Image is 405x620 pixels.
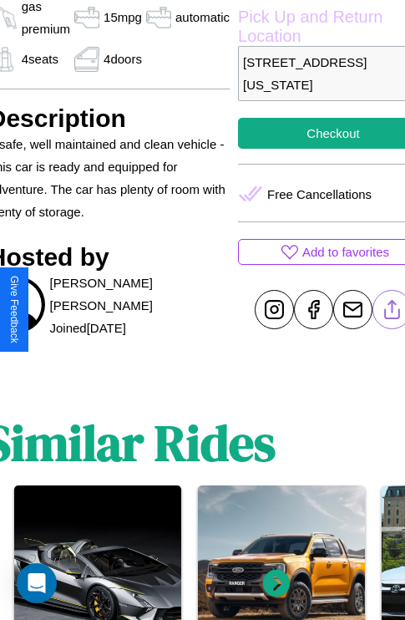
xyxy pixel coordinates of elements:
[175,6,230,28] p: automatic
[17,563,57,603] div: Open Intercom Messenger
[22,48,58,70] p: 4 seats
[49,317,125,339] p: Joined [DATE]
[70,5,104,30] img: gas
[302,241,389,263] p: Add to favorites
[104,48,142,70] p: 4 doors
[49,272,230,317] p: [PERSON_NAME] [PERSON_NAME]
[267,183,372,206] p: Free Cancellations
[70,47,104,72] img: gas
[142,5,175,30] img: gas
[104,6,142,28] p: 15 mpg
[8,276,20,343] div: Give Feedback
